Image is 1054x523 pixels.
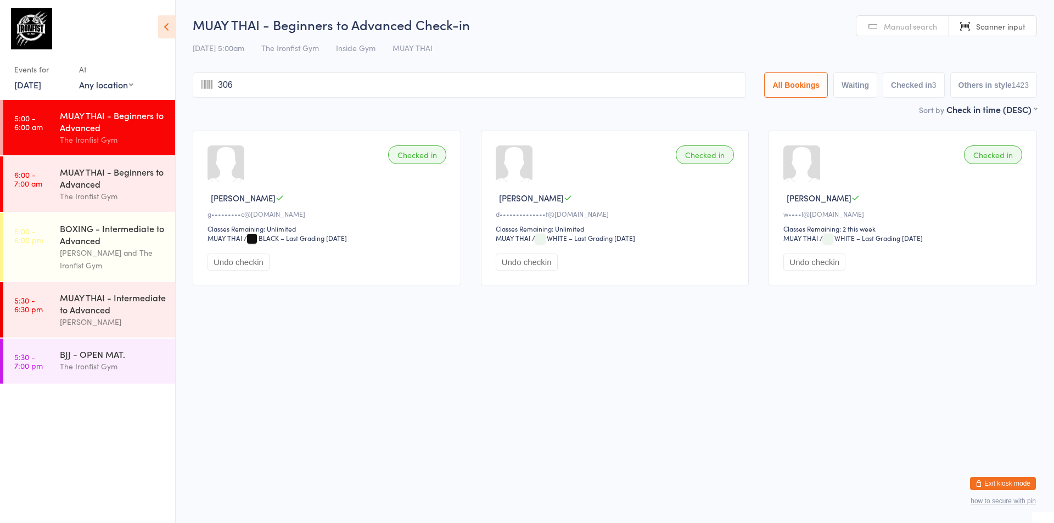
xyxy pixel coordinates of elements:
[964,145,1022,164] div: Checked in
[193,72,746,98] input: Search
[211,192,276,204] span: [PERSON_NAME]
[193,42,244,53] span: [DATE] 5:00am
[14,296,43,313] time: 5:30 - 6:30 pm
[208,233,242,243] div: MUAY THAI
[208,224,450,233] div: Classes Remaining: Unlimited
[971,497,1036,505] button: how to secure with pin
[783,254,845,271] button: Undo checkin
[388,145,446,164] div: Checked in
[950,72,1037,98] button: Others in style1423
[496,233,530,243] div: MUAY THAI
[496,254,558,271] button: Undo checkin
[60,109,166,133] div: MUAY THAI - Beginners to Advanced
[883,72,945,98] button: Checked in3
[3,100,175,155] a: 5:00 -6:00 amMUAY THAI - Beginners to AdvancedThe Ironfist Gym
[208,209,450,218] div: g•••••••••c@[DOMAIN_NAME]
[833,72,877,98] button: Waiting
[79,60,133,78] div: At
[79,78,133,91] div: Any location
[496,224,738,233] div: Classes Remaining: Unlimited
[919,104,944,115] label: Sort by
[14,170,42,188] time: 6:00 - 7:00 am
[14,78,41,91] a: [DATE]
[14,114,43,131] time: 5:00 - 6:00 am
[60,190,166,203] div: The Ironfist Gym
[783,224,1025,233] div: Classes Remaining: 2 this week
[60,291,166,316] div: MUAY THAI - Intermediate to Advanced
[60,222,166,246] div: BOXING - Intermediate to Advanced
[60,133,166,146] div: The Ironfist Gym
[3,282,175,338] a: 5:30 -6:30 pmMUAY THAI - Intermediate to Advanced[PERSON_NAME]
[932,81,937,89] div: 3
[193,15,1037,33] h2: MUAY THAI - Beginners to Advanced Check-in
[499,192,564,204] span: [PERSON_NAME]
[14,60,68,78] div: Events for
[820,233,923,243] span: / WHITE – Last Grading [DATE]
[14,352,43,370] time: 5:30 - 7:00 pm
[3,156,175,212] a: 6:00 -7:00 amMUAY THAI - Beginners to AdvancedThe Ironfist Gym
[60,246,166,272] div: [PERSON_NAME] and The Ironfist Gym
[393,42,433,53] span: MUAY THAI
[244,233,347,243] span: / BLACK – Last Grading [DATE]
[208,254,270,271] button: Undo checkin
[14,227,43,244] time: 5:00 - 6:00 pm
[787,192,851,204] span: [PERSON_NAME]
[884,21,937,32] span: Manual search
[60,316,166,328] div: [PERSON_NAME]
[946,103,1037,115] div: Check in time (DESC)
[764,72,828,98] button: All Bookings
[3,213,175,281] a: 5:00 -6:00 pmBOXING - Intermediate to Advanced[PERSON_NAME] and The Ironfist Gym
[60,166,166,190] div: MUAY THAI - Beginners to Advanced
[676,145,734,164] div: Checked in
[3,339,175,384] a: 5:30 -7:00 pmBJJ - OPEN MAT.The Ironfist Gym
[1012,81,1029,89] div: 1423
[783,209,1025,218] div: w••••l@[DOMAIN_NAME]
[261,42,319,53] span: The Ironfist Gym
[532,233,635,243] span: / WHITE – Last Grading [DATE]
[783,233,818,243] div: MUAY THAI
[60,360,166,373] div: The Ironfist Gym
[60,348,166,360] div: BJJ - OPEN MAT.
[496,209,738,218] div: d••••••••••••••t@[DOMAIN_NAME]
[976,21,1025,32] span: Scanner input
[970,477,1036,490] button: Exit kiosk mode
[11,8,52,49] img: The Ironfist Gym
[336,42,375,53] span: Inside Gym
